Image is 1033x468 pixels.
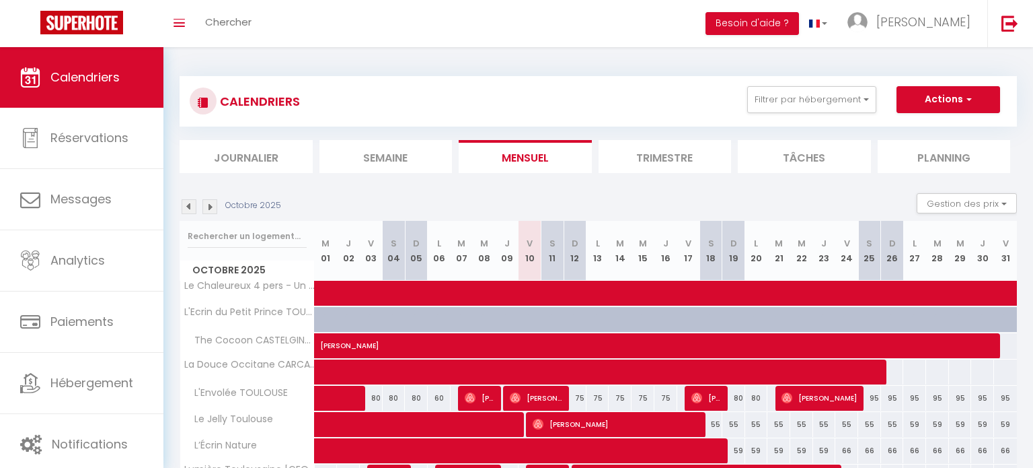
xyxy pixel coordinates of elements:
span: L'Ecrin du Petit Prince TOURNEFEUILLE [182,307,317,317]
button: Gestion des prix [917,193,1017,213]
div: 95 [881,386,904,411]
th: 02 [337,221,360,281]
div: 95 [994,386,1017,411]
abbr: J [504,237,510,250]
th: 24 [835,221,858,281]
th: 06 [428,221,451,281]
div: 55 [767,412,790,437]
th: 20 [745,221,768,281]
div: 80 [405,386,428,411]
th: 23 [813,221,836,281]
th: 09 [496,221,519,281]
li: Planning [878,140,1011,173]
li: Semaine [319,140,453,173]
div: 55 [881,412,904,437]
div: 66 [881,438,904,463]
th: 01 [315,221,338,281]
span: [PERSON_NAME] [533,411,700,437]
button: Besoin d'aide ? [705,12,799,35]
button: Actions [896,86,1000,113]
img: ... [847,12,868,32]
abbr: D [413,237,420,250]
th: 30 [971,221,994,281]
span: [PERSON_NAME] [876,13,970,30]
abbr: M [933,237,942,250]
input: Rechercher un logement... [188,224,307,248]
div: 95 [949,386,972,411]
h3: CALENDRIERS [217,86,300,116]
div: 60 [428,386,451,411]
abbr: S [708,237,714,250]
th: 14 [609,221,632,281]
abbr: J [980,237,985,250]
abbr: V [685,237,691,250]
div: 55 [813,412,836,437]
abbr: V [844,237,850,250]
button: Filtrer par hébergement [747,86,876,113]
div: 95 [858,386,881,411]
abbr: J [663,237,668,250]
span: La Douce Occitane CARCASSONNE [182,360,317,370]
th: 13 [586,221,609,281]
abbr: V [527,237,533,250]
th: 08 [473,221,496,281]
span: [PERSON_NAME] [510,385,563,411]
th: 19 [722,221,745,281]
th: 22 [790,221,813,281]
abbr: L [913,237,917,250]
div: 66 [926,438,949,463]
li: Mensuel [459,140,592,173]
abbr: M [798,237,806,250]
abbr: D [889,237,896,250]
th: 05 [405,221,428,281]
span: L'Envolée TOULOUSE [182,386,291,401]
a: [PERSON_NAME] [315,333,338,359]
div: 75 [609,386,632,411]
th: 28 [926,221,949,281]
th: 11 [541,221,564,281]
div: 55 [722,412,745,437]
div: 59 [949,412,972,437]
th: 03 [360,221,383,281]
abbr: J [346,237,351,250]
abbr: M [616,237,624,250]
th: 21 [767,221,790,281]
span: Chercher [205,15,252,29]
div: 66 [949,438,972,463]
div: 66 [903,438,926,463]
div: 80 [745,386,768,411]
div: 55 [835,412,858,437]
abbr: S [866,237,872,250]
abbr: J [821,237,827,250]
abbr: L [596,237,600,250]
th: 26 [881,221,904,281]
span: Notifications [52,436,128,453]
abbr: V [1003,237,1009,250]
th: 27 [903,221,926,281]
abbr: S [391,237,397,250]
span: Messages [50,191,112,207]
div: 75 [564,386,586,411]
li: Trimestre [599,140,732,173]
li: Journalier [180,140,313,173]
th: 31 [994,221,1017,281]
div: 95 [971,386,994,411]
abbr: M [457,237,465,250]
th: 07 [451,221,473,281]
th: 04 [383,221,406,281]
div: 66 [971,438,994,463]
span: Paiements [50,313,114,330]
span: [PERSON_NAME] [691,385,722,411]
span: Le Jelly Toulouse [182,412,276,427]
div: 95 [903,386,926,411]
th: 17 [677,221,700,281]
div: 59 [994,412,1017,437]
div: 95 [926,386,949,411]
abbr: L [754,237,758,250]
div: 80 [722,386,745,411]
abbr: V [368,237,374,250]
span: L’Écrin Nature [182,438,260,453]
abbr: D [572,237,578,250]
span: Calendriers [50,69,120,86]
img: logout [1001,15,1018,32]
